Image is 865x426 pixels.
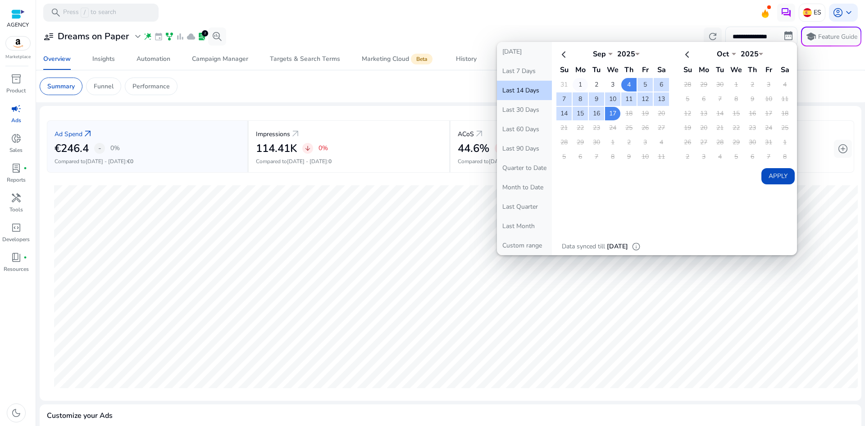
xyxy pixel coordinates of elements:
[176,32,185,41] span: bar_chart
[86,158,126,165] span: [DATE] - [DATE]
[11,103,22,114] span: campaign
[165,32,174,41] span: family_history
[613,49,640,59] div: 2025
[6,37,30,50] img: amazon.svg
[709,49,736,59] div: Oct
[270,56,340,62] div: Targets & Search Terms
[458,129,474,139] p: ACoS
[127,158,133,165] span: €0
[47,412,113,420] h4: Customize your Ads
[256,129,290,139] p: Impressions
[458,142,489,155] h2: 44.6%
[833,7,843,18] span: account_circle
[11,192,22,203] span: handyman
[43,56,71,62] div: Overview
[362,55,434,63] div: Marketing Cloud
[11,163,22,174] span: lab_profile
[11,408,22,418] span: dark_mode
[6,87,26,95] p: Product
[55,157,240,165] p: Compared to :
[806,31,816,42] span: school
[497,236,552,255] button: Custom range
[43,31,54,42] span: user_attributes
[814,5,821,20] p: ES
[328,158,332,165] span: 0
[497,61,552,81] button: Last 7 Days
[154,32,163,41] span: event
[304,145,311,152] span: arrow_downward
[704,27,722,46] button: refresh
[50,7,61,18] span: search
[11,73,22,84] span: inventory_2
[489,158,529,165] span: [DATE] - [DATE]
[11,252,22,263] span: book_4
[586,49,613,59] div: Sep
[497,81,552,100] button: Last 14 Days
[23,256,27,259] span: fiber_manual_record
[187,32,196,41] span: cloud
[834,140,852,158] button: add_circle
[736,49,763,59] div: 2025
[319,145,328,151] p: 0%
[143,32,152,41] span: wand_stars
[474,128,485,139] a: arrow_outward
[497,197,552,216] button: Last Quarter
[98,143,101,154] span: -
[497,119,552,139] button: Last 60 Days
[58,31,129,42] h3: Dreams on Paper
[707,31,718,42] span: refresh
[23,166,27,170] span: fiber_manual_record
[2,235,30,243] p: Developers
[496,145,504,152] span: arrow_upward
[132,82,170,91] p: Performance
[562,242,605,252] p: Data synced till
[82,128,93,139] a: arrow_outward
[256,142,297,155] h2: 114.41K
[9,206,23,214] p: Tools
[803,8,812,17] img: es.svg
[202,30,208,37] div: 2
[818,32,857,41] p: Feature Guide
[497,139,552,158] button: Last 90 Days
[838,143,848,154] span: add_circle
[632,242,641,251] span: info
[458,157,644,165] p: Compared to :
[137,56,170,62] div: Automation
[7,21,29,29] p: AGENCY
[81,8,89,18] span: /
[94,82,114,91] p: Funnel
[9,146,23,154] p: Sales
[110,145,120,151] p: 0%
[55,142,89,155] h2: €246.4
[497,100,552,119] button: Last 30 Days
[55,129,82,139] p: Ad Spend
[287,158,327,165] span: [DATE] - [DATE]
[212,31,223,42] span: search_insights
[7,176,26,184] p: Reports
[497,42,552,61] button: [DATE]
[5,54,31,60] p: Marketplace
[456,56,477,62] div: History
[11,133,22,144] span: donut_small
[132,31,143,42] span: expand_more
[4,265,29,273] p: Resources
[607,242,628,252] p: [DATE]
[92,56,115,62] div: Insights
[761,168,795,184] button: Apply
[497,158,552,178] button: Quarter to Date
[290,128,301,139] a: arrow_outward
[63,8,116,18] p: Press to search
[411,54,432,64] span: Beta
[192,56,248,62] div: Campaign Manager
[47,82,75,91] p: Summary
[497,178,552,197] button: Month to Date
[801,27,861,46] button: schoolFeature Guide
[843,7,854,18] span: keyboard_arrow_down
[11,222,22,233] span: code_blocks
[208,27,226,46] button: search_insights
[197,32,206,41] span: lab_profile
[11,116,21,124] p: Ads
